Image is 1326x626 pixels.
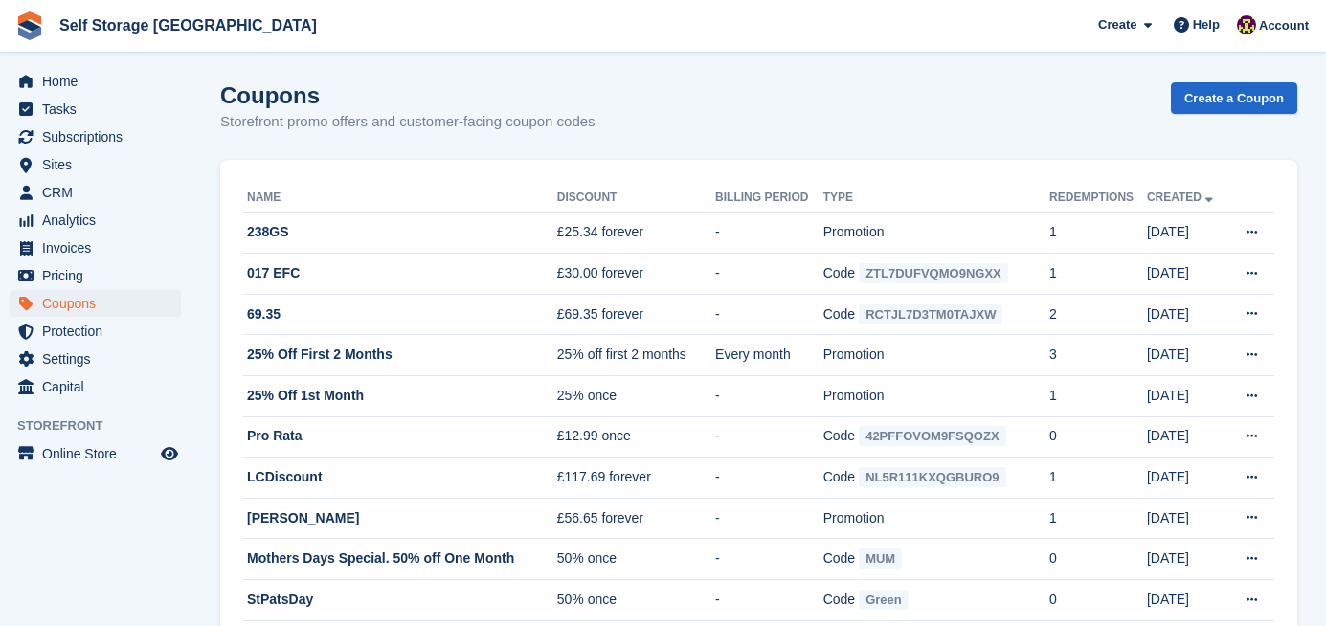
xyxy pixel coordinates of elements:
[1237,15,1256,34] img: Nicholas Williams
[10,179,181,206] a: menu
[1049,254,1147,295] td: 1
[10,262,181,289] a: menu
[42,373,157,400] span: Capital
[10,440,181,467] a: menu
[859,590,909,610] span: Green
[859,548,902,569] span: MUM
[557,376,715,417] td: 25% once
[557,539,715,580] td: 50% once
[10,235,181,261] a: menu
[243,254,557,295] td: 017 EFC
[42,290,157,317] span: Coupons
[42,235,157,261] span: Invoices
[10,68,181,95] a: menu
[1049,539,1147,580] td: 0
[42,207,157,234] span: Analytics
[1147,212,1228,254] td: [DATE]
[1193,15,1220,34] span: Help
[243,212,557,254] td: 238GS
[557,254,715,295] td: £30.00 forever
[42,318,157,345] span: Protection
[715,498,823,539] td: -
[1147,376,1228,417] td: [DATE]
[823,376,1049,417] td: Promotion
[10,207,181,234] a: menu
[15,11,44,40] img: stora-icon-8386f47178a22dfd0bd8f6a31ec36ba5ce8667c1dd55bd0f319d3a0aa187defe.svg
[220,111,596,133] p: Storefront promo offers and customer-facing coupon codes
[1049,458,1147,499] td: 1
[1049,580,1147,621] td: 0
[859,263,1008,283] span: ZTL7DUFVQMO9NGXX
[823,183,1049,213] th: Type
[823,580,1049,621] td: Code
[823,294,1049,335] td: Code
[557,335,715,376] td: 25% off first 2 months
[1259,16,1309,35] span: Account
[823,254,1049,295] td: Code
[859,467,1005,487] span: NL5R111KXQGBURO9
[1049,212,1147,254] td: 1
[715,416,823,458] td: -
[220,82,596,108] h1: Coupons
[557,416,715,458] td: £12.99 once
[715,458,823,499] td: -
[42,262,157,289] span: Pricing
[557,458,715,499] td: £117.69 forever
[10,123,181,150] a: menu
[243,458,557,499] td: LCDiscount
[859,304,1002,324] span: RCTJL7D3TM0TAJXW
[243,183,557,213] th: Name
[715,376,823,417] td: -
[715,335,823,376] td: Every month
[1049,376,1147,417] td: 1
[715,580,823,621] td: -
[10,346,181,372] a: menu
[1049,416,1147,458] td: 0
[1147,335,1228,376] td: [DATE]
[10,373,181,400] a: menu
[823,212,1049,254] td: Promotion
[42,68,157,95] span: Home
[1147,190,1217,204] a: Created
[823,335,1049,376] td: Promotion
[557,580,715,621] td: 50% once
[17,416,191,436] span: Storefront
[1147,294,1228,335] td: [DATE]
[243,294,557,335] td: 69.35
[10,151,181,178] a: menu
[1147,498,1228,539] td: [DATE]
[243,498,557,539] td: [PERSON_NAME]
[42,123,157,150] span: Subscriptions
[243,335,557,376] td: 25% Off First 2 Months
[10,290,181,317] a: menu
[243,376,557,417] td: 25% Off 1st Month
[1147,580,1228,621] td: [DATE]
[823,498,1049,539] td: Promotion
[1049,183,1147,213] th: Redemptions
[1147,254,1228,295] td: [DATE]
[1049,498,1147,539] td: 1
[10,96,181,123] a: menu
[42,346,157,372] span: Settings
[557,212,715,254] td: £25.34 forever
[557,183,715,213] th: Discount
[1171,82,1297,114] a: Create a Coupon
[1098,15,1136,34] span: Create
[42,179,157,206] span: CRM
[823,458,1049,499] td: Code
[1147,416,1228,458] td: [DATE]
[10,318,181,345] a: menu
[243,539,557,580] td: Mothers Days Special. 50% off One Month
[42,151,157,178] span: Sites
[243,416,557,458] td: Pro Rata
[715,212,823,254] td: -
[823,416,1049,458] td: Code
[1049,294,1147,335] td: 2
[1147,458,1228,499] td: [DATE]
[715,294,823,335] td: -
[158,442,181,465] a: Preview store
[715,254,823,295] td: -
[52,10,325,41] a: Self Storage [GEOGRAPHIC_DATA]
[823,539,1049,580] td: Code
[859,426,1005,446] span: 42PFFOVOM9FSQOZX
